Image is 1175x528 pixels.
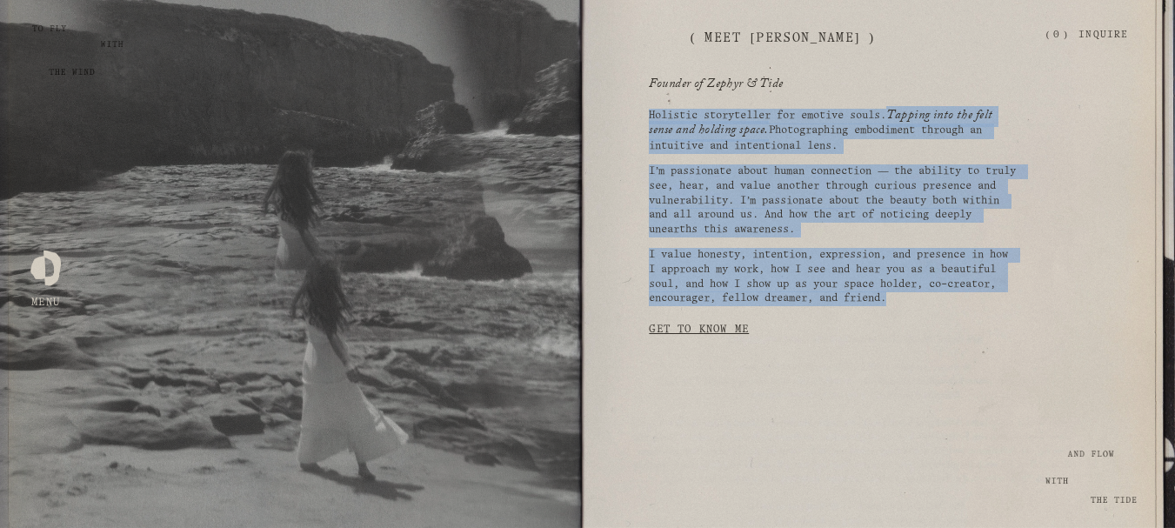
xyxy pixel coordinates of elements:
span: ( [1046,30,1050,39]
p: Holistic storyteller for emotive souls. Photographing embodiment through an intuitive and intenti... [649,109,1019,154]
a: Get to Know Me [649,313,749,346]
p: I value honesty, intention, expression, and presence in how I approach my work, how I see and hea... [649,248,1019,306]
p: I’m passionate about human connection — the ability to truly see, hear, and value another through... [649,164,1019,237]
a: Inquire [1078,20,1128,50]
span: 0 [1053,30,1059,39]
em: Founder of Zephyr & Tide [649,75,783,96]
a: 0 items in cart [1046,29,1067,42]
em: Tapping into the felt sense and holding space. [649,106,996,143]
span: ) [1064,30,1067,39]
